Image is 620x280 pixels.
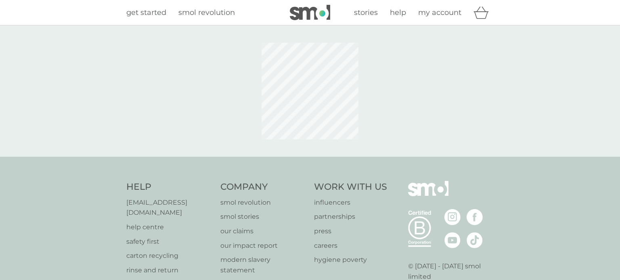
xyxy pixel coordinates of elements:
[390,7,406,19] a: help
[314,255,387,265] a: hygiene poverty
[220,255,306,275] a: modern slavery statement
[314,181,387,193] h4: Work With Us
[314,212,387,222] a: partnerships
[467,232,483,248] img: visit the smol Tiktok page
[444,232,461,248] img: visit the smol Youtube page
[126,251,212,261] a: carton recycling
[418,7,461,19] a: my account
[220,197,306,208] a: smol revolution
[290,5,330,20] img: smol
[220,226,306,236] a: our claims
[314,226,387,236] a: press
[444,209,461,225] img: visit the smol Instagram page
[126,265,212,276] a: rinse and return
[408,181,448,208] img: smol
[220,212,306,222] a: smol stories
[126,181,212,193] h4: Help
[314,241,387,251] a: careers
[178,8,235,17] span: smol revolution
[467,209,483,225] img: visit the smol Facebook page
[354,8,378,17] span: stories
[178,7,235,19] a: smol revolution
[390,8,406,17] span: help
[314,197,387,208] a: influencers
[220,181,306,193] h4: Company
[126,7,166,19] a: get started
[126,197,212,218] a: [EMAIL_ADDRESS][DOMAIN_NAME]
[126,8,166,17] span: get started
[126,236,212,247] a: safety first
[220,241,306,251] a: our impact report
[418,8,461,17] span: my account
[126,222,212,232] a: help centre
[354,7,378,19] a: stories
[473,4,494,21] div: basket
